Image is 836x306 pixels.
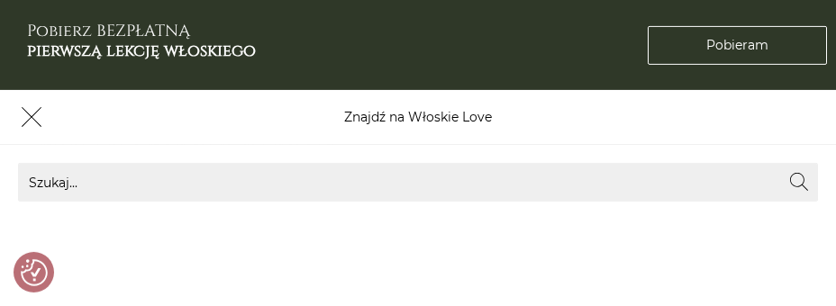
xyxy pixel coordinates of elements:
button: Preferencje co do zgód [21,259,48,286]
span: Pobieram [706,36,768,55]
img: Revisit consent button [21,259,48,286]
input: Szukaj... [18,163,818,202]
b: pierwszą lekcję włoskiego [27,40,256,62]
a: Pobieram [648,26,827,65]
p: Znajdź na Włoskie Love [344,108,492,127]
button: Przełącz formularz wyszukiwania [9,102,54,132]
h3: Pobierz BEZPŁATNĄ [27,22,256,60]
